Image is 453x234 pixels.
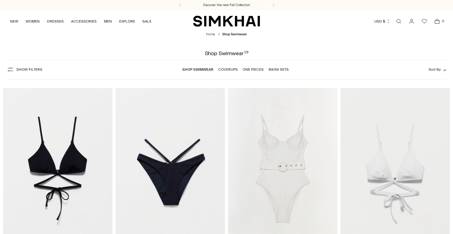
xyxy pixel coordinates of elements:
[205,51,248,56] h1: Shop Swimwear
[269,67,289,72] a: Bikini Sets
[431,15,443,27] a: Open cart modal
[405,15,418,27] a: Go to the account page
[10,15,18,28] a: NEW
[104,15,112,28] a: MEN
[374,15,391,28] button: USD $
[182,63,289,76] nav: Linked collections
[393,15,405,27] a: Open search modal
[418,15,430,27] a: Wishlist
[429,66,446,73] button: Sort By
[244,51,248,56] div: 29
[243,67,264,72] a: One Pieces
[206,32,215,36] a: Home
[47,15,64,28] a: DRESSES
[182,67,213,72] a: Shop Swimwear
[16,67,42,72] span: Show Filters
[206,32,247,37] nav: breadcrumbs
[440,18,446,24] span: 0
[429,67,441,72] span: Sort By
[203,3,250,8] a: Discover the new Fall Collection
[222,32,247,36] span: Shop Swimwear
[142,15,152,28] a: SALE
[119,15,135,28] a: EXPLORE
[7,65,42,74] button: Show Filters
[26,15,40,28] a: WOMEN
[218,67,238,72] a: Coverups
[218,32,220,37] div: /
[71,15,97,28] a: ACCESSORIES
[193,15,260,27] a: SIMKHAI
